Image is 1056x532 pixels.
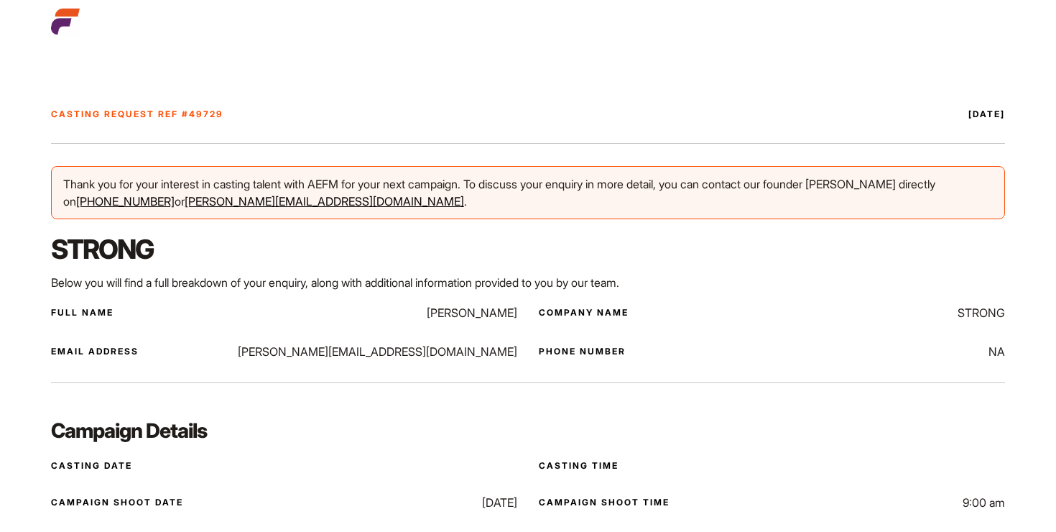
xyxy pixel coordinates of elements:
p: Company Name [539,306,629,319]
h2: STRONG [51,231,1005,268]
div: Thank you for your interest in casting talent with AEFM for your next campaign. To discuss your e... [51,166,1005,219]
p: Full Name [51,306,114,319]
p: [PERSON_NAME] [427,304,517,321]
p: Campaign Shoot Time [539,496,670,509]
p: STRONG [958,304,1005,321]
p: Below you will find a full breakdown of your enquiry, along with additional information provided ... [51,274,1005,291]
p: Email Address [51,345,139,358]
p: NA [988,343,1005,360]
p: Casting Date [51,459,132,472]
p: Campaign Shoot Date [51,496,183,509]
p: Phone Number [539,345,626,358]
p: [PERSON_NAME][EMAIL_ADDRESS][DOMAIN_NAME] [238,343,517,360]
a: [PERSON_NAME][EMAIL_ADDRESS][DOMAIN_NAME] [185,194,464,208]
p: Casting Time [539,459,619,472]
p: Casting Request Ref #49729 [51,108,519,121]
p: [DATE] [482,494,517,511]
img: cropped-aefm-brand-fav-22-square.png [51,7,80,36]
a: [PHONE_NUMBER] [76,194,175,208]
p: [DATE] [537,108,1005,121]
p: 9:00 am [963,494,1005,511]
h3: Campaign Details [51,417,1005,444]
